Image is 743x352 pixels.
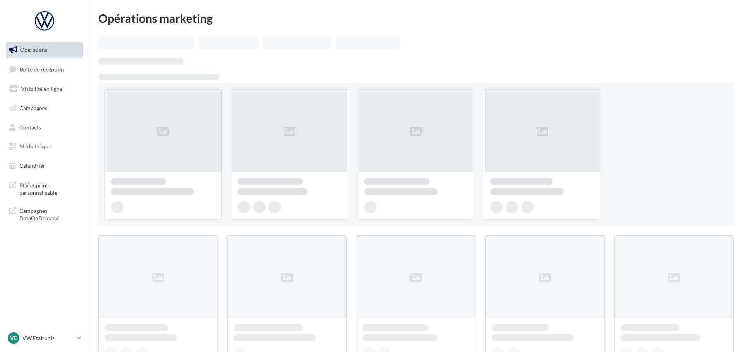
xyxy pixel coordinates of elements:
span: Contacts [19,124,41,130]
p: VW Etat-unis [22,334,74,342]
a: Campagnes DataOnDemand [5,202,84,225]
span: Campagnes [19,105,47,111]
a: Boîte de réception [5,61,84,78]
a: VE VW Etat-unis [6,331,83,345]
a: Calendrier [5,158,84,174]
a: Médiathèque [5,138,84,155]
span: Campagnes DataOnDemand [19,206,80,222]
span: VE [10,334,17,342]
span: Boîte de réception [20,66,64,72]
span: PLV et print personnalisable [19,180,80,197]
span: Visibilité en ligne [21,85,62,92]
a: Visibilité en ligne [5,81,84,97]
span: Médiathèque [19,143,51,150]
a: PLV et print personnalisable [5,177,84,200]
span: Opérations [20,46,47,53]
span: Calendrier [19,162,45,169]
a: Campagnes [5,100,84,116]
div: Opérations marketing [98,12,734,24]
a: Contacts [5,119,84,136]
a: Opérations [5,42,84,58]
